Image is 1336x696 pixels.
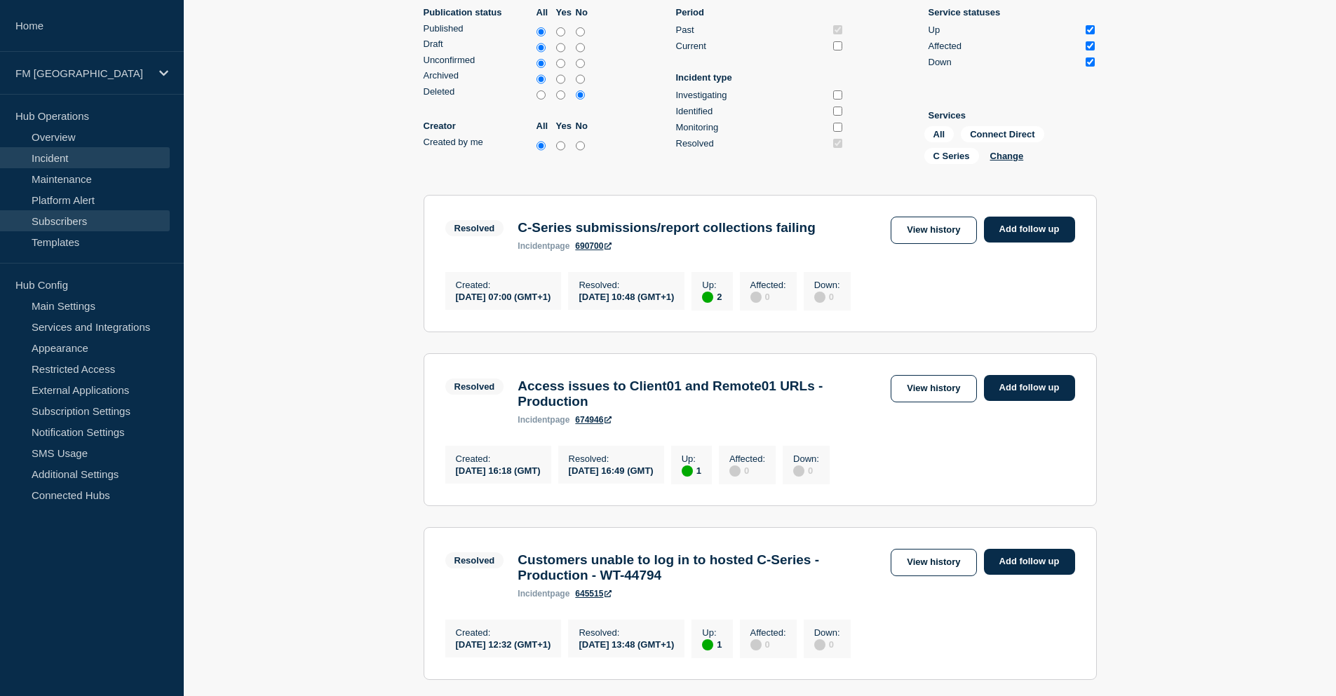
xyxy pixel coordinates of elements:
div: Up [929,25,1080,35]
div: disabled [729,465,741,477]
div: 0 [750,290,786,303]
div: disabled [814,639,825,650]
h3: C-Series submissions/report collections failing [518,220,815,236]
input: Monitoring [833,123,842,132]
span: C Series [924,148,979,164]
p: Created : [456,627,551,638]
input: Resolved [833,139,842,148]
input: yes [556,88,565,102]
div: [DATE] 13:48 (GMT+1) [579,638,674,650]
div: 0 [814,290,840,303]
a: Add follow up [984,217,1075,243]
input: all [537,25,546,39]
div: unconfirmed [424,55,592,71]
p: Up : [702,280,722,290]
span: Resolved [445,220,504,236]
div: [DATE] 10:48 (GMT+1) [579,290,674,302]
p: page [518,589,569,599]
div: [DATE] 12:32 (GMT+1) [456,638,551,650]
p: Publication status [424,7,533,18]
p: Affected : [750,280,786,290]
input: no [576,57,585,71]
div: disabled [750,292,762,303]
label: No [576,7,592,18]
p: Up : [682,453,701,464]
div: Investigating [676,90,828,100]
p: Down : [814,627,840,638]
span: incident [518,415,550,425]
div: Deleted [424,86,533,97]
p: Resolved : [579,280,674,290]
input: Investigating [833,90,842,100]
div: 2 [702,290,722,303]
input: Identified [833,107,842,116]
a: View history [891,549,976,576]
input: no [576,25,585,39]
input: yes [556,41,565,55]
input: Current [833,41,842,50]
label: All [537,7,553,18]
span: Resolved [445,378,504,395]
p: page [518,415,569,425]
label: Yes [556,7,572,18]
div: Archived [424,70,533,81]
input: all [537,41,546,55]
input: Down [1086,57,1095,67]
input: yes [556,25,565,39]
div: Affected [929,41,1080,51]
p: FM [GEOGRAPHIC_DATA] [15,67,150,79]
p: Created : [456,280,551,290]
a: 674946 [575,415,612,425]
div: Resolved [676,138,828,149]
div: Published [424,23,533,34]
div: Identified [676,106,828,116]
input: no [576,88,585,102]
div: Current [676,41,828,51]
div: Past [676,25,828,35]
div: draft [424,39,592,55]
div: Down [929,57,1080,67]
p: page [518,241,569,251]
input: Up [1086,25,1095,34]
div: up [702,639,713,650]
button: Change [990,151,1024,161]
p: Creator [424,121,533,131]
div: disabled [793,465,804,477]
p: Services [929,110,1097,121]
div: 0 [750,638,786,650]
p: Resolved : [579,627,674,638]
div: 1 [682,464,701,477]
p: Up : [702,627,722,638]
input: all [537,57,546,71]
input: Affected [1086,41,1095,50]
span: incident [518,241,550,251]
p: Created : [456,453,541,464]
div: Created by me [424,137,533,147]
h3: Customers unable to log in to hosted C-Series - Production - WT-44794 [518,552,884,583]
div: [DATE] 07:00 (GMT+1) [456,290,551,302]
div: 0 [793,464,819,477]
p: Affected : [729,453,765,464]
div: Draft [424,39,533,49]
input: no [576,41,585,55]
div: up [682,465,693,477]
input: all [537,72,546,86]
div: archived [424,70,592,86]
a: 690700 [575,241,612,251]
div: createdByMe [424,137,592,153]
div: 0 [729,464,765,477]
div: [DATE] 16:49 (GMT) [569,464,654,476]
span: All [924,126,954,142]
input: all [537,139,546,153]
p: Service statuses [929,7,1097,18]
span: Connect Direct [961,126,1044,142]
input: yes [556,72,565,86]
input: yes [556,139,565,153]
div: 0 [814,638,840,650]
label: Yes [556,121,572,131]
div: disabled [814,292,825,303]
a: Add follow up [984,375,1075,401]
p: Incident type [676,72,844,83]
p: Resolved : [569,453,654,464]
h3: Access issues to Client01 and Remote01 URLs - Production [518,378,884,409]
